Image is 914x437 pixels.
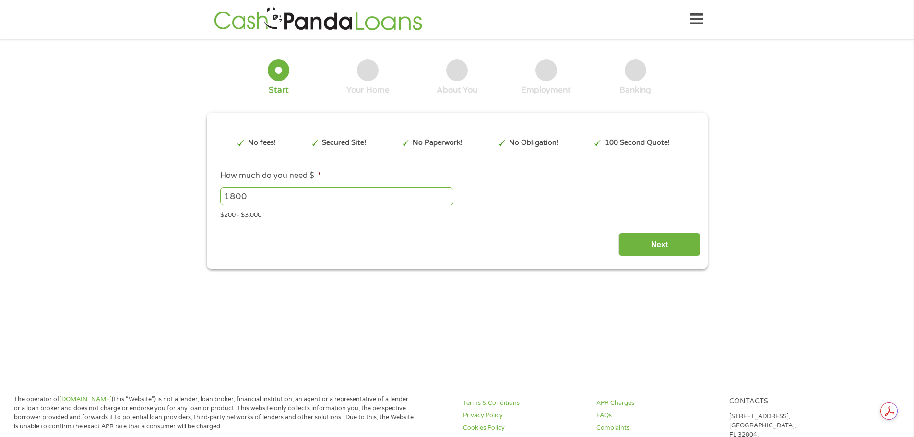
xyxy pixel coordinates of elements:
[463,399,585,408] a: Terms & Conditions
[463,411,585,420] a: Privacy Policy
[463,424,585,433] a: Cookies Policy
[729,397,851,406] h4: Contacts
[596,424,718,433] a: Complaints
[14,395,414,431] p: The operator of (this “Website”) is not a lender, loan broker, financial institution, an agent or...
[596,411,718,420] a: FAQs
[59,395,112,403] a: [DOMAIN_NAME]
[596,399,718,408] a: APR Charges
